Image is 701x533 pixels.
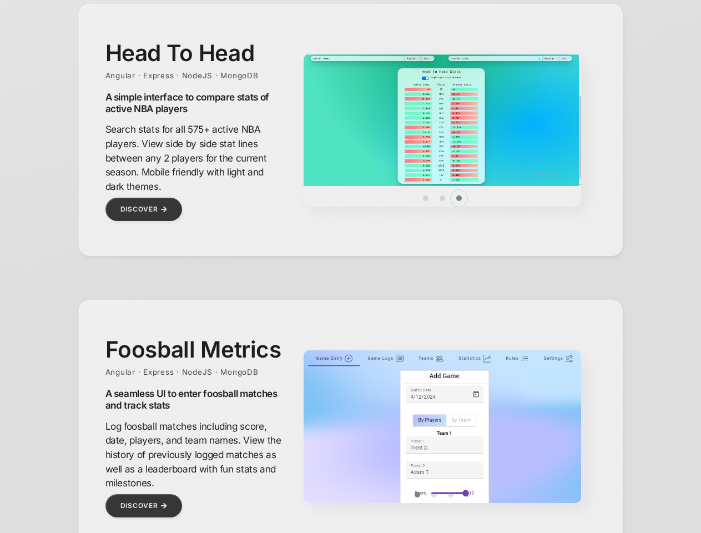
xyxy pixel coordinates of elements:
[417,190,434,207] button: Item 0
[304,54,581,187] img: 2.png
[442,486,459,503] button: Item 2
[105,39,283,67] h1: Head To Head
[105,122,283,193] p: Search stats for all 575+ active NBA players. View side by side stat lines between any 2 players ...
[409,486,426,503] button: Item 0
[105,388,283,411] h2: A seamless UI to enter foosball matches and track stats
[105,71,283,80] div: Angular · Express · NodeJS · MongoDB
[451,190,467,207] button: Item 2
[105,494,183,517] a: Discover
[459,486,476,503] button: Item 3
[105,368,283,376] div: Angular · Express · NodeJS · MongoDB
[426,486,442,503] button: Item 1
[105,419,283,490] p: Log foosball matches including score, date, players, and team names. View the history of previous...
[105,198,183,221] a: Discover
[105,91,283,114] h2: A simple interface to compare stats of active NBA players
[105,336,283,363] h1: Foosball Metrics
[434,190,451,207] button: Item 1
